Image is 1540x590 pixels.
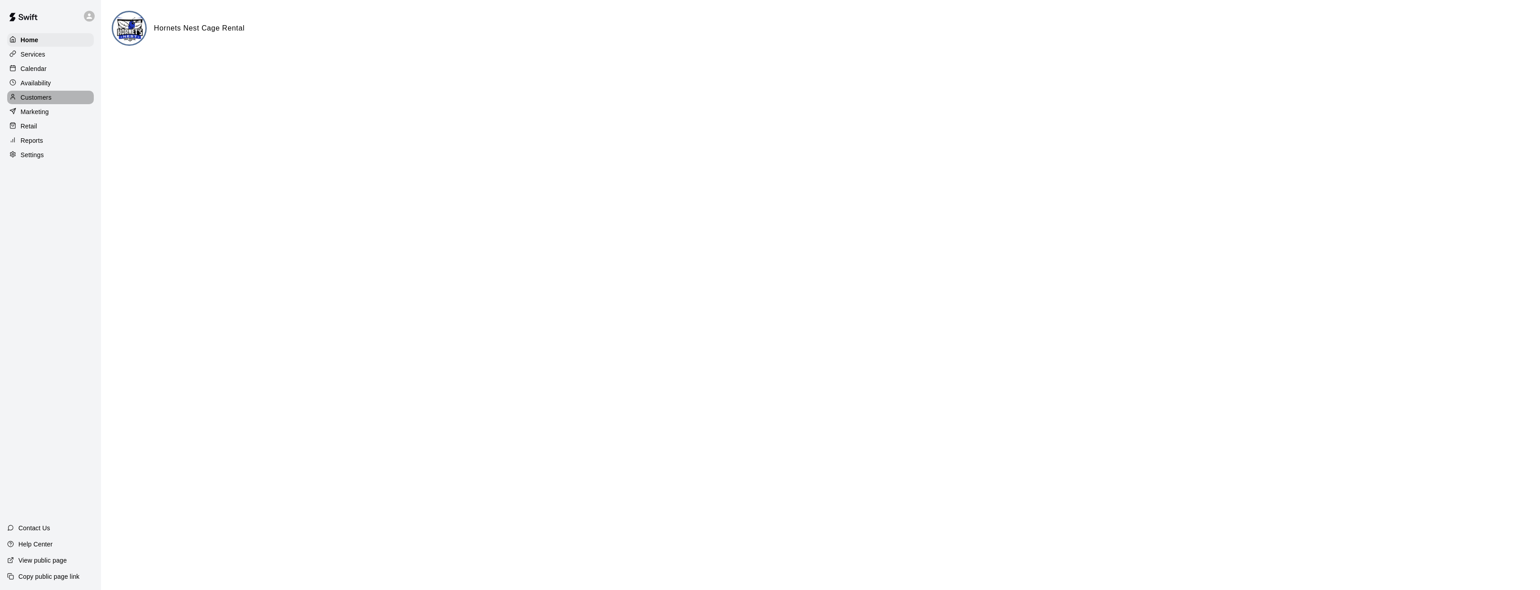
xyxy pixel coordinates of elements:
[154,22,245,34] h6: Hornets Nest Cage Rental
[7,62,94,75] a: Calendar
[21,79,51,88] p: Availability
[21,35,39,44] p: Home
[113,12,147,46] img: Hornets Nest Cage Rental logo
[18,540,52,549] p: Help Center
[18,524,50,533] p: Contact Us
[21,122,37,131] p: Retail
[21,50,45,59] p: Services
[7,91,94,104] a: Customers
[21,150,44,159] p: Settings
[18,556,67,565] p: View public page
[21,136,43,145] p: Reports
[7,76,94,90] a: Availability
[7,134,94,147] a: Reports
[21,107,49,116] p: Marketing
[21,93,52,102] p: Customers
[7,48,94,61] a: Services
[18,572,79,581] p: Copy public page link
[7,105,94,119] a: Marketing
[7,148,94,162] a: Settings
[7,33,94,47] a: Home
[21,64,47,73] p: Calendar
[7,119,94,133] a: Retail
